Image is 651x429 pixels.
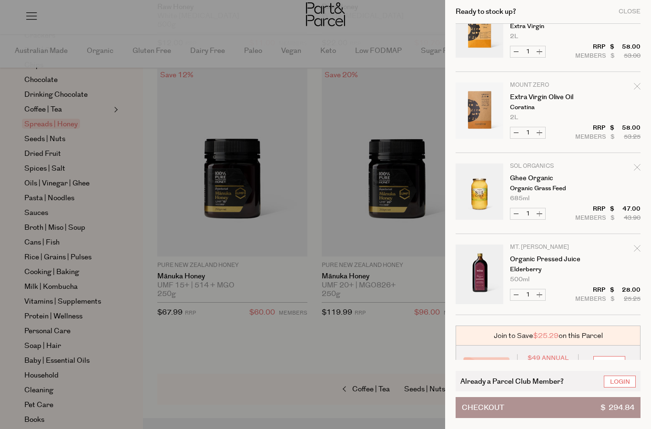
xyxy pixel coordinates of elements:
[510,163,584,169] p: Sol Organics
[522,46,534,57] input: QTY Frantoio Olive Oil
[456,397,641,418] button: Checkout$ 294.84
[533,331,559,341] span: $25.29
[634,81,641,94] div: Remove Extra Virgin Olive Oil
[510,276,529,283] span: 500ml
[510,175,584,182] a: Ghee Organic
[510,114,518,121] span: 2L
[510,23,584,30] p: Extra Virgin
[510,185,584,192] p: Organic Grass Feed
[460,376,564,387] span: Already a Parcel Club Member?
[522,289,534,300] input: QTY Organic Pressed Juice
[634,162,641,175] div: Remove Ghee Organic
[510,256,584,263] a: Organic Pressed Juice
[634,243,641,256] div: Remove Organic Pressed Juice
[619,9,641,15] div: Close
[510,245,584,250] p: Mt. [PERSON_NAME]
[462,398,504,418] span: Checkout
[510,94,584,101] a: Extra Virgin Olive Oil
[510,104,584,111] p: Coratina
[510,82,584,88] p: Mount Zero
[456,326,641,346] div: Join to Save on this Parcel
[510,195,529,202] span: 685ml
[456,8,516,15] h2: Ready to stock up?
[510,266,584,273] p: Elderberry
[510,33,518,40] span: 2L
[593,356,625,368] input: ADD
[604,376,636,388] a: Login
[522,127,534,138] input: QTY Extra Virgin Olive Oil
[525,354,571,370] span: $49 Annual Membership
[522,208,534,219] input: QTY Ghee Organic
[600,398,634,418] span: $ 294.84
